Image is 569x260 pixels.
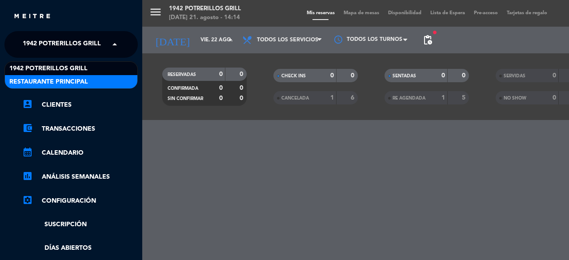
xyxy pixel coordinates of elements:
i: account_balance_wallet [22,123,33,133]
i: settings_applications [22,195,33,205]
span: 1942 Potrerillos Grill [9,64,88,74]
span: Restaurante Principal [9,77,88,87]
a: account_balance_walletTransacciones [22,124,138,134]
img: MEITRE [13,13,51,20]
a: assessmentANÁLISIS SEMANALES [22,172,138,182]
i: assessment [22,171,33,181]
a: Días abiertos [22,243,138,253]
span: pending_actions [422,35,433,45]
i: calendar_month [22,147,33,157]
a: Configuración [22,196,138,206]
i: account_box [22,99,33,109]
span: fiber_manual_record [432,30,437,35]
span: 1942 Potrerillos Grill [23,35,101,54]
a: account_boxClientes [22,100,138,110]
a: calendar_monthCalendario [22,148,138,158]
a: Suscripción [22,220,138,230]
